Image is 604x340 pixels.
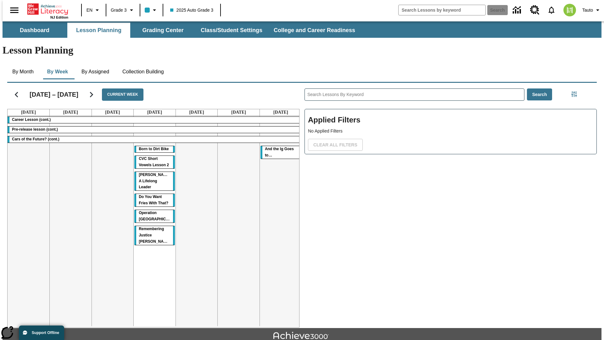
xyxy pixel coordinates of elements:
button: Dashboard [3,23,66,38]
div: SubNavbar [3,21,601,38]
button: Language: EN, Select a language [84,4,104,16]
button: Search [527,88,552,101]
a: Notifications [543,2,560,18]
button: Support Offline [19,326,64,340]
span: Operation London Bridge [139,211,179,221]
a: September 14, 2025 [272,109,289,116]
div: And the Ig Goes to… [260,146,301,159]
button: Open side menu [5,1,24,20]
span: Remembering Justice O'Connor [139,227,171,244]
input: search field [399,5,485,15]
span: CVC Short Vowels Lesson 2 [139,156,169,167]
div: Career Lesson (cont.) [8,117,302,123]
a: September 12, 2025 [188,109,205,116]
button: Profile/Settings [580,4,604,16]
a: Data Center [509,2,526,19]
button: By Week [42,64,73,79]
a: September 9, 2025 [62,109,79,116]
a: Home [27,3,68,15]
span: Pre-release lesson (cont.) [12,127,58,132]
input: Search Lessons By Keyword [305,89,524,100]
span: Dianne Feinstein: A Lifelong Leader [139,173,172,190]
button: Filters Side menu [568,88,580,100]
div: Search [299,80,597,327]
button: Grading Center [131,23,194,38]
span: 2025 Auto Grade 3 [170,7,214,14]
button: Current Week [102,88,143,101]
span: Grade 3 [111,7,127,14]
div: Applied Filters [305,109,597,154]
div: Home [27,2,68,19]
div: Dianne Feinstein: A Lifelong Leader [134,172,175,191]
button: Next [83,87,99,103]
p: No Applied Filters [308,128,593,134]
h2: Applied Filters [308,112,593,128]
span: Tauto [582,7,593,14]
div: Operation London Bridge [134,210,175,223]
div: Born to Dirt Bike [134,146,175,152]
div: Cars of the Future? (cont.) [8,136,302,143]
a: September 8, 2025 [20,109,37,116]
span: Career Lesson (cont.) [12,117,51,122]
div: Remembering Justice O'Connor [134,226,175,245]
button: By Month [7,64,39,79]
a: September 13, 2025 [230,109,247,116]
span: Cars of the Future? (cont.) [12,137,59,141]
div: SubNavbar [3,23,361,38]
button: Grade: Grade 3, Select a grade [108,4,138,16]
button: Collection Building [117,64,169,79]
h1: Lesson Planning [3,44,601,56]
a: September 11, 2025 [146,109,163,116]
span: NJ Edition [50,15,68,19]
button: Class color is light blue. Change class color [142,4,161,16]
div: Calendar [2,80,299,327]
button: Select a new avatar [560,2,580,18]
button: Class/Student Settings [196,23,267,38]
button: Previous [8,87,25,103]
a: Resource Center, Will open in new tab [526,2,543,19]
span: Do You Want Fries With That? [139,195,168,205]
span: Born to Dirt Bike [139,147,169,151]
button: College and Career Readiness [269,23,360,38]
button: Lesson Planning [67,23,130,38]
div: CVC Short Vowels Lesson 2 [134,156,175,168]
div: Do You Want Fries With That? [134,194,175,207]
div: Pre-release lesson (cont.) [8,127,302,133]
span: EN [87,7,92,14]
button: By Assigned [76,64,114,79]
span: Support Offline [32,331,59,335]
span: And the Ig Goes to… [265,147,294,157]
h2: [DATE] – [DATE] [30,91,78,98]
img: avatar image [563,4,576,16]
a: September 10, 2025 [104,109,121,116]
